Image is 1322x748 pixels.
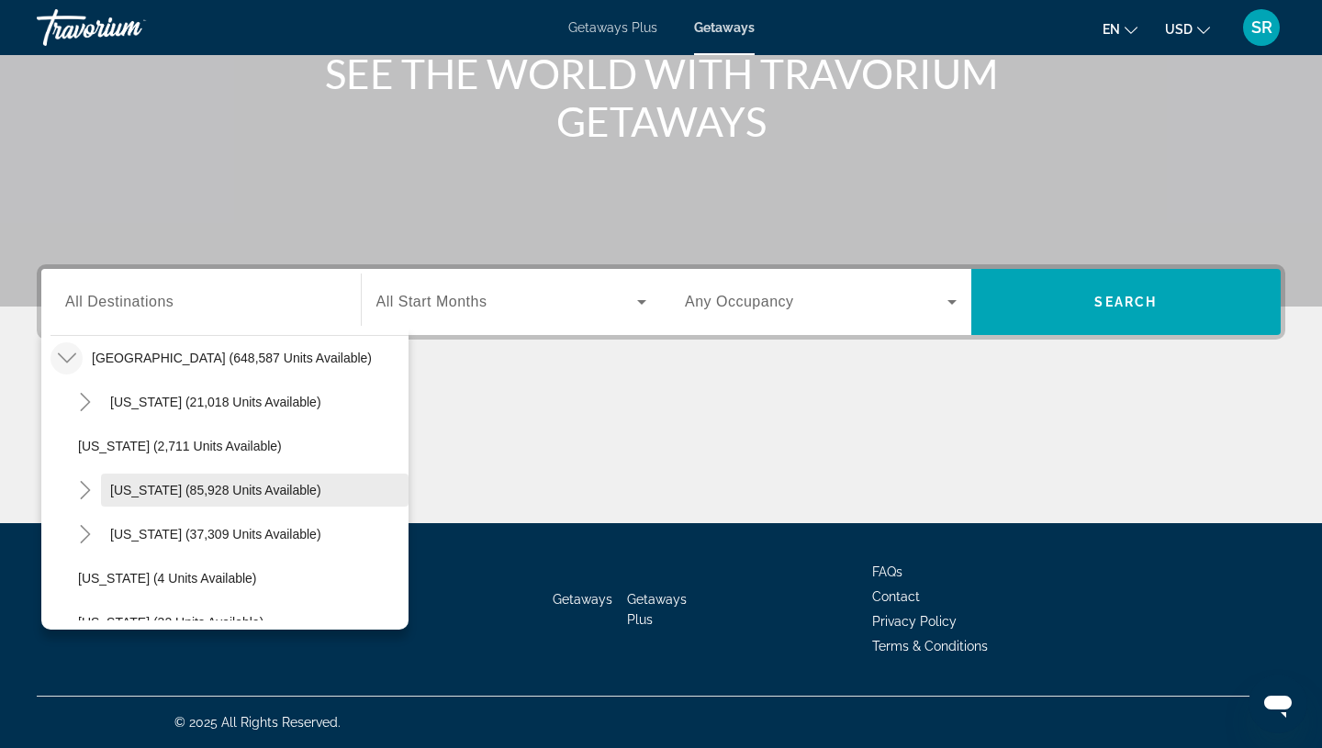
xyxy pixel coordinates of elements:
[78,615,263,630] span: [US_STATE] (32 units available)
[92,351,372,365] span: [GEOGRAPHIC_DATA] (648,587 units available)
[69,606,409,639] button: [US_STATE] (32 units available)
[41,269,1281,335] div: Search widget
[872,564,902,579] a: FAQs
[1249,675,1307,733] iframe: Button to launch messaging window
[65,294,174,309] span: All Destinations
[101,518,409,551] button: [US_STATE] (37,309 units available)
[69,519,101,551] button: Toggle Colorado (37,309 units available)
[110,395,321,409] span: [US_STATE] (21,018 units available)
[376,294,487,309] span: All Start Months
[1094,295,1157,309] span: Search
[627,592,687,627] a: Getaways Plus
[50,342,83,374] button: Toggle United States (648,587 units available)
[694,20,755,35] a: Getaways
[568,20,657,35] a: Getaways Plus
[872,614,957,629] a: Privacy Policy
[1251,18,1272,37] span: SR
[101,385,409,419] button: [US_STATE] (21,018 units available)
[872,639,988,653] a: Terms & Conditions
[78,439,282,453] span: [US_STATE] (2,711 units available)
[37,4,220,51] a: Travorium
[110,527,321,541] span: [US_STATE] (37,309 units available)
[174,715,341,730] span: © 2025 All Rights Reserved.
[69,386,101,419] button: Toggle Arizona (21,018 units available)
[110,483,321,497] span: [US_STATE] (85,928 units available)
[78,571,257,586] span: [US_STATE] (4 units available)
[685,294,794,309] span: Any Occupancy
[69,474,101,507] button: Toggle California (85,928 units available)
[1165,16,1210,42] button: Change currency
[69,562,409,595] button: [US_STATE] (4 units available)
[1103,16,1137,42] button: Change language
[317,50,1005,145] h1: SEE THE WORLD WITH TRAVORIUM GETAWAYS
[1103,22,1120,37] span: en
[553,592,612,607] a: Getaways
[971,269,1282,335] button: Search
[1165,22,1193,37] span: USD
[872,589,920,604] a: Contact
[83,341,409,374] button: [GEOGRAPHIC_DATA] (648,587 units available)
[69,430,409,463] button: [US_STATE] (2,711 units available)
[1238,8,1285,47] button: User Menu
[101,474,409,507] button: [US_STATE] (85,928 units available)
